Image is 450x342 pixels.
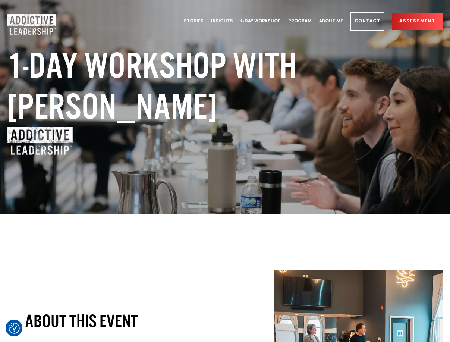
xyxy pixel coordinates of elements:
a: Home [7,14,52,29]
button: Consent Preferences [9,323,20,334]
a: Insights [207,7,237,35]
a: Privacy Policy [122,86,154,92]
img: Revisit consent button [9,323,20,334]
a: Program [284,7,315,35]
a: Contact [350,12,385,31]
a: Stories [180,7,207,35]
a: About Me [315,7,347,35]
span: First name [149,1,172,6]
h2: About this event [25,310,200,332]
a: Assessment [392,13,443,30]
h1: 1-Day Workshop with [PERSON_NAME] [7,45,354,127]
a: 1-Day Workshop [237,7,284,35]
